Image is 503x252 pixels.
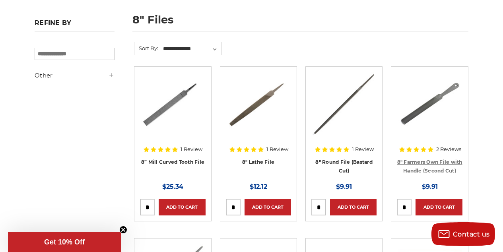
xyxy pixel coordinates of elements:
[330,199,377,215] a: Add to Cart
[141,159,204,165] a: 8” Mill Curved Tooth File
[141,72,204,136] img: 8" Mill Curved Tooth File with Tang
[226,72,291,138] a: 8 Inch Lathe File, Single Cut
[431,222,495,246] button: Contact us
[311,72,377,138] a: 8 Inch Round File Bastard Cut, Double Cut
[398,72,462,136] img: 8 Inch Axe File with Handle
[162,43,221,55] select: Sort By:
[266,147,288,152] span: 1 Review
[132,14,468,31] h1: 8" files
[453,231,490,238] span: Contact us
[227,72,290,136] img: 8 Inch Lathe File, Single Cut
[35,71,115,80] h5: Other
[397,159,462,174] a: 8" Farmers Own File with Handle (Second Cut)
[159,199,205,215] a: Add to Cart
[8,232,121,252] div: Get 10% OffClose teaser
[119,226,127,234] button: Close teaser
[315,159,373,174] a: 8" Round File (Bastard Cut)
[352,147,374,152] span: 1 Review
[336,183,352,190] span: $9.91
[134,42,158,54] label: Sort By:
[245,199,291,215] a: Add to Cart
[242,159,274,165] a: 8" Lathe File
[250,183,267,190] span: $12.12
[162,183,183,190] span: $25.34
[422,183,438,190] span: $9.91
[312,72,376,136] img: 8 Inch Round File Bastard Cut, Double Cut
[416,199,462,215] a: Add to Cart
[140,72,205,138] a: 8" Mill Curved Tooth File with Tang
[181,147,202,152] span: 1 Review
[436,147,461,152] span: 2 Reviews
[44,238,85,246] span: Get 10% Off
[35,19,115,31] h5: Refine by
[397,72,462,138] a: 8 Inch Axe File with Handle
